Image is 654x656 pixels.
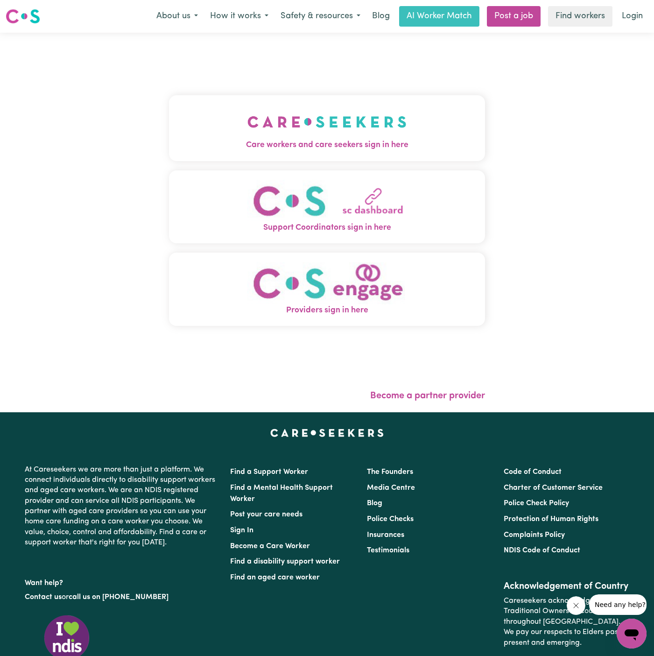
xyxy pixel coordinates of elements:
[504,581,629,592] h2: Acknowledgement of Country
[6,8,40,25] img: Careseekers logo
[270,429,384,437] a: Careseekers home page
[169,95,485,161] button: Care workers and care seekers sign in here
[230,574,320,581] a: Find an aged care worker
[367,547,409,554] a: Testimonials
[274,7,366,26] button: Safety & resources
[567,596,585,615] iframe: Close message
[504,500,569,507] a: Police Check Policy
[370,391,485,401] a: Become a partner provider
[169,222,485,234] span: Support Coordinators sign in here
[367,500,382,507] a: Blog
[169,170,485,244] button: Support Coordinators sign in here
[504,468,562,476] a: Code of Conduct
[169,253,485,326] button: Providers sign in here
[169,304,485,317] span: Providers sign in here
[6,6,40,27] a: Careseekers logo
[617,619,647,649] iframe: Button to launch messaging window
[504,592,629,652] p: Careseekers acknowledges the Traditional Owners of Country throughout [GEOGRAPHIC_DATA]. We pay o...
[589,594,647,615] iframe: Message from company
[204,7,274,26] button: How it works
[504,531,565,539] a: Complaints Policy
[548,6,612,27] a: Find workers
[366,6,395,27] a: Blog
[487,6,541,27] a: Post a job
[25,593,62,601] a: Contact us
[504,484,603,492] a: Charter of Customer Service
[504,515,598,523] a: Protection of Human Rights
[69,593,169,601] a: call us on [PHONE_NUMBER]
[399,6,479,27] a: AI Worker Match
[25,574,219,588] p: Want help?
[230,543,310,550] a: Become a Care Worker
[230,484,333,503] a: Find a Mental Health Support Worker
[169,139,485,151] span: Care workers and care seekers sign in here
[367,484,415,492] a: Media Centre
[230,468,308,476] a: Find a Support Worker
[230,527,253,534] a: Sign In
[25,588,219,606] p: or
[367,468,413,476] a: The Founders
[230,558,340,565] a: Find a disability support worker
[616,6,648,27] a: Login
[367,531,404,539] a: Insurances
[504,547,580,554] a: NDIS Code of Conduct
[150,7,204,26] button: About us
[367,515,414,523] a: Police Checks
[230,511,302,518] a: Post your care needs
[25,461,219,552] p: At Careseekers we are more than just a platform. We connect individuals directly to disability su...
